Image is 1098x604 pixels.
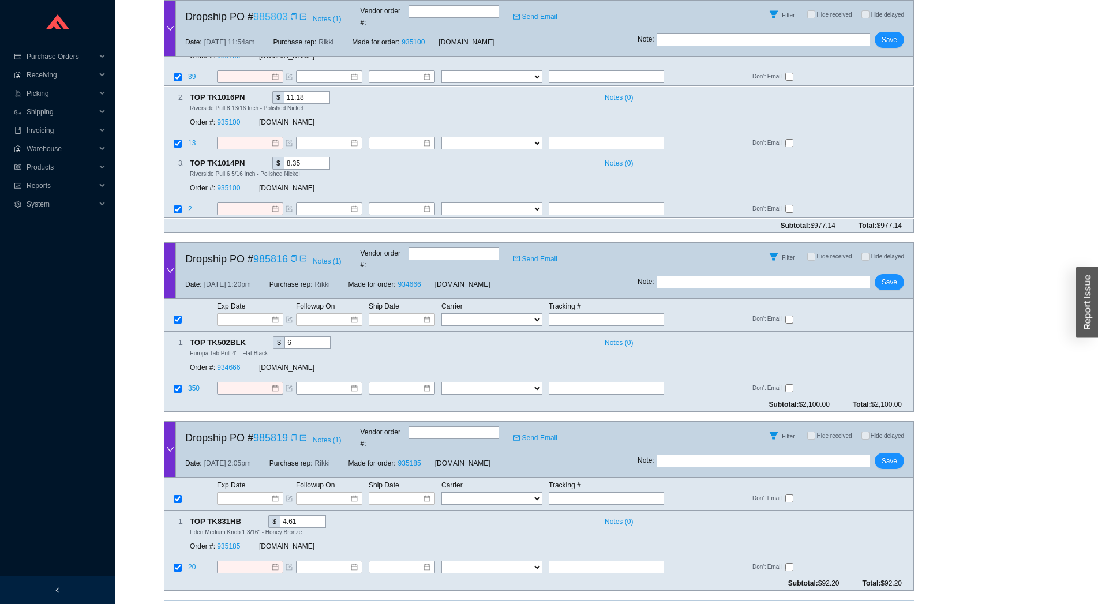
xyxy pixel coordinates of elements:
span: Followup On [296,302,335,310]
span: Exp Date [217,302,245,310]
span: TOP TK1014PN [190,157,255,170]
div: Copy [248,91,255,104]
span: Ship Date [369,481,399,489]
span: filter [765,431,782,440]
span: Filter [782,12,795,18]
span: copy [290,434,297,441]
span: Hide received [816,253,852,260]
span: Notes ( 1 ) [313,434,341,446]
span: Hide received [816,433,852,439]
span: Purchase rep: [269,457,313,469]
span: filter [765,252,782,261]
span: Don't Email [752,138,785,148]
span: Subtotal: [780,220,835,231]
span: mail [513,434,520,441]
span: Don't Email [752,562,785,572]
div: $ [268,515,280,528]
span: Note : [638,455,654,467]
button: Notes (1) [312,434,342,442]
div: Copy [248,336,256,349]
a: 985816 [253,253,288,265]
span: Notes ( 1 ) [313,13,341,25]
span: credit-card [14,53,22,60]
span: Picking [27,84,96,103]
span: Save [882,455,897,467]
span: Note : [638,33,654,46]
button: Notes (0) [599,336,634,344]
span: Rikki [315,457,330,469]
span: System [27,195,96,213]
a: 934666 [398,280,421,288]
a: 935185 [217,542,240,550]
span: [DOMAIN_NAME] [435,457,490,469]
span: [DOMAIN_NAME] [259,118,314,126]
span: [DATE] 1:20pm [204,279,251,290]
span: Order #: [190,118,215,126]
span: Rikki [318,36,333,48]
span: Total: [859,220,902,231]
span: [DOMAIN_NAME] [435,279,490,290]
span: Warehouse [27,140,96,158]
span: Dropship PO # [185,8,288,25]
div: 3 . [164,157,184,169]
span: Carrier [441,481,463,489]
span: Riverside Pull 8 13/16 Inch - Polished Nickel [190,105,303,111]
span: Filter [782,254,795,261]
button: Notes (0) [599,157,634,165]
span: book [14,127,22,134]
span: Total: [863,577,902,589]
span: Notes ( 0 ) [605,157,633,169]
span: fund [14,182,22,189]
a: 985803 [253,11,288,22]
span: Rikki [315,279,330,290]
span: form [286,206,293,213]
button: Save [875,32,904,48]
span: [DOMAIN_NAME] [259,542,314,550]
span: Vendor order # : [361,247,406,271]
input: Hide delayed [861,253,870,261]
span: Purchase rep: [273,36,317,48]
span: Notes ( 0 ) [605,337,633,348]
span: $92.20 [880,579,902,587]
span: down [166,445,174,453]
a: mailSend Email [513,253,557,265]
div: $ [273,336,284,349]
span: Order #: [190,542,215,550]
span: Order #: [190,363,215,372]
input: Hide delayed [861,10,870,18]
span: $2,100.00 [871,400,902,408]
a: 985819 [253,432,288,444]
span: export [299,255,306,262]
a: mailSend Email [513,432,557,444]
span: Save [882,34,897,46]
span: Subtotal: [769,399,829,410]
span: Tracking # [549,481,581,489]
span: Tracking # [549,302,581,310]
span: Receiving [27,66,96,84]
input: Hide delayed [861,432,870,440]
input: Hide received [807,432,815,440]
a: export [299,253,306,265]
span: Hide delayed [871,433,904,439]
span: Don't Email [752,73,785,82]
span: Exp Date [217,481,245,489]
span: Europa Tab Pull 4" - Flat Black [190,350,268,357]
span: Date: [185,279,202,290]
div: $ [272,91,284,104]
span: TOP TK831HB [190,515,251,528]
span: [DATE] 11:54am [204,36,255,48]
span: Notes ( 0 ) [605,516,633,527]
span: $977.14 [810,222,835,230]
span: Hide delayed [871,253,904,260]
button: Save [875,453,904,469]
div: $ [272,157,284,170]
span: export [299,13,306,20]
span: Hide received [816,12,852,18]
span: Dropship PO # [185,250,288,268]
a: 935100 [402,38,425,46]
span: form [286,495,293,502]
span: Hide delayed [871,12,904,18]
span: Shipping [27,103,96,121]
span: Note : [638,276,654,288]
span: mail [513,13,520,20]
